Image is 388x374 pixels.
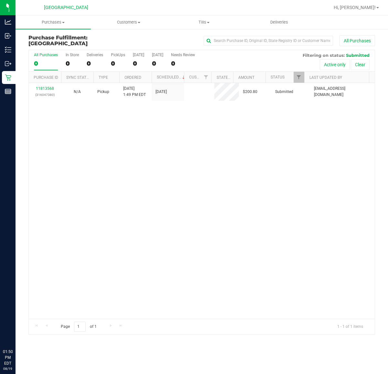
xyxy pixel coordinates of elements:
span: 1 - 1 of 1 items [332,322,368,331]
div: All Purchases [34,53,58,57]
div: 0 [66,60,79,67]
div: 0 [171,60,195,67]
a: Status [271,75,285,79]
a: Purchase ID [34,75,58,80]
div: 0 [87,60,103,67]
span: Submitted [346,53,370,58]
a: Filter [200,72,211,83]
inline-svg: Retail [5,74,11,81]
span: [DATE] 1:49 PM EDT [123,86,146,98]
a: Tills [166,16,242,29]
div: [DATE] [133,53,144,57]
iframe: Resource center [6,322,26,342]
p: 01:50 PM EDT [3,349,13,366]
span: Deliveries [262,19,297,25]
a: Scheduled [157,75,186,79]
a: Ordered [124,75,141,80]
div: PickUps [111,53,125,57]
inline-svg: Inventory [5,47,11,53]
a: State Registry ID [217,75,251,80]
div: 0 [111,60,125,67]
p: (316047380) [33,92,57,98]
div: 0 [34,60,58,67]
div: Needs Review [171,53,195,57]
inline-svg: Analytics [5,19,11,25]
span: [DATE] [156,89,167,95]
a: Last Updated By [309,75,342,80]
a: 11813568 [36,86,54,91]
a: Filter [294,72,304,83]
button: N/A [74,89,81,95]
div: [DATE] [152,53,163,57]
input: Search Purchase ID, Original ID, State Registry ID or Customer Name... [204,36,333,46]
a: Amount [238,75,254,80]
button: Clear [351,59,370,70]
span: Page of 1 [55,322,102,332]
span: Pickup [97,89,109,95]
span: [GEOGRAPHIC_DATA] [44,5,88,10]
a: Customers [91,16,166,29]
inline-svg: Inbound [5,33,11,39]
span: Purchases [16,19,91,25]
span: $200.80 [243,89,257,95]
div: 0 [152,60,163,67]
div: Deliveries [87,53,103,57]
span: Hi, [PERSON_NAME]! [334,5,376,10]
button: Active only [320,59,350,70]
div: In Store [66,53,79,57]
h3: Purchase Fulfillment: [28,35,144,46]
span: [EMAIL_ADDRESS][DOMAIN_NAME] [314,86,371,98]
a: Purchases [16,16,91,29]
inline-svg: Outbound [5,60,11,67]
a: Type [99,75,108,80]
div: 0 [133,60,144,67]
span: [GEOGRAPHIC_DATA] [28,40,88,47]
inline-svg: Reports [5,88,11,95]
span: Customers [91,19,166,25]
span: Not Applicable [74,89,81,94]
a: Sync Status [66,75,91,80]
p: 08/19 [3,366,13,371]
span: Submitted [275,89,293,95]
input: 1 [74,322,86,332]
a: Customer [189,75,209,79]
button: All Purchases [339,35,375,46]
a: Deliveries [242,16,317,29]
span: Tills [167,19,241,25]
span: Filtering on status: [303,53,345,58]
